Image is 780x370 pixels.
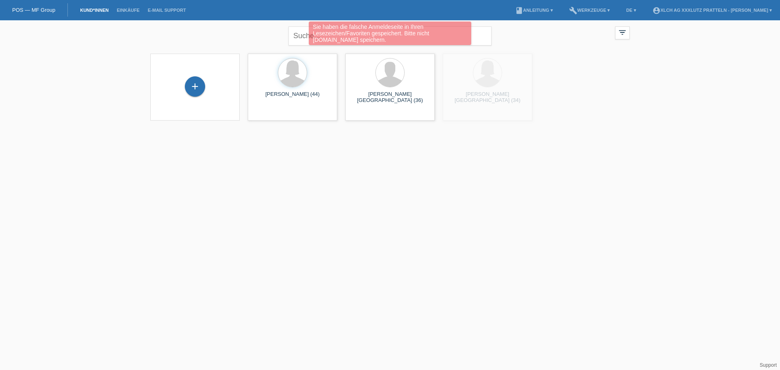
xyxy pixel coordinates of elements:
i: book [515,6,523,15]
i: build [569,6,577,15]
a: Support [760,362,777,368]
a: Kund*innen [76,8,113,13]
i: account_circle [652,6,661,15]
a: Einkäufe [113,8,143,13]
div: Kund*in hinzufügen [185,80,205,93]
a: buildWerkzeuge ▾ [565,8,614,13]
a: DE ▾ [622,8,640,13]
a: account_circleXLCH AG XXXLutz Pratteln - [PERSON_NAME] ▾ [648,8,776,13]
a: E-Mail Support [144,8,190,13]
div: [PERSON_NAME] [GEOGRAPHIC_DATA] (36) [352,91,428,104]
div: [PERSON_NAME] [GEOGRAPHIC_DATA] (34) [449,91,526,104]
a: bookAnleitung ▾ [511,8,557,13]
div: [PERSON_NAME] (44) [254,91,331,104]
div: Sie haben die falsche Anmeldeseite in Ihren Lesezeichen/Favoriten gespeichert. Bitte nicht [DOMAI... [309,22,471,45]
a: POS — MF Group [12,7,55,13]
